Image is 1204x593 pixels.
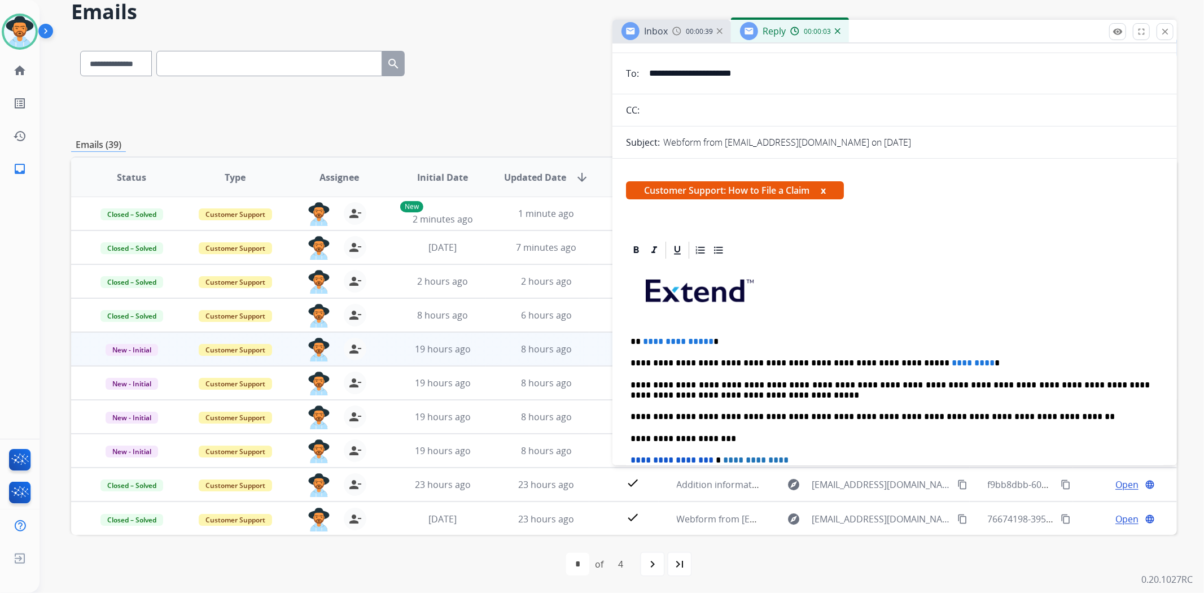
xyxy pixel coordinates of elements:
img: agent-avatar [308,473,330,497]
span: 8 hours ago [521,377,572,389]
span: Customer Support [199,208,272,220]
span: Customer Support [199,242,272,254]
span: Reply [763,25,786,37]
span: Type [225,171,246,184]
img: agent-avatar [308,236,330,260]
img: agent-avatar [308,338,330,361]
span: Assignee [319,171,359,184]
p: Webform from [EMAIL_ADDRESS][DOMAIN_NAME] on [DATE] [663,136,911,149]
span: Open [1115,512,1139,526]
span: New - Initial [106,344,158,356]
span: Closed – Solved [100,276,163,288]
span: Closed – Solved [100,514,163,526]
mat-icon: person_remove [348,410,362,424]
mat-icon: person_remove [348,512,362,526]
span: Customer Support [199,479,272,491]
span: 19 hours ago [415,343,471,355]
span: [EMAIL_ADDRESS][DOMAIN_NAME] [812,512,951,526]
span: [EMAIL_ADDRESS][DOMAIN_NAME] [812,478,951,491]
span: Initial Date [417,171,468,184]
mat-icon: language [1145,479,1155,490]
p: Emails (39) [71,138,126,152]
span: [DATE] [428,241,457,254]
div: of [595,557,603,571]
mat-icon: history [13,129,27,143]
span: 76674198-395b-4bf1-adf8-f8442b87ebae [988,513,1158,525]
mat-icon: home [13,64,27,77]
mat-icon: person_remove [348,241,362,254]
div: Ordered List [692,242,709,259]
span: 2 minutes ago [413,213,473,225]
mat-icon: search [387,57,400,71]
span: 23 hours ago [518,513,574,525]
p: To: [626,67,639,80]
span: Customer Support [199,446,272,457]
img: agent-avatar [308,304,330,328]
mat-icon: navigate_next [646,557,659,571]
h2: Emails [71,1,1177,23]
img: agent-avatar [308,202,330,226]
span: New - Initial [106,378,158,390]
span: 23 hours ago [518,478,574,491]
span: Customer Support: How to File a Claim [626,181,844,199]
span: Open [1115,478,1139,491]
span: 2 hours ago [521,275,572,287]
div: Bullet List [710,242,727,259]
mat-icon: person_remove [348,478,362,491]
span: Customer Support [199,412,272,424]
img: agent-avatar [308,439,330,463]
mat-icon: content_copy [957,479,967,490]
span: New - Initial [106,446,158,457]
mat-icon: person_remove [348,444,362,457]
div: Italic [646,242,663,259]
span: 23 hours ago [415,478,471,491]
mat-icon: content_copy [1061,479,1071,490]
div: 4 [609,553,632,575]
img: agent-avatar [308,372,330,395]
mat-icon: fullscreen [1136,27,1146,37]
span: Closed – Solved [100,242,163,254]
span: 8 hours ago [521,343,572,355]
mat-icon: person_remove [348,207,362,220]
p: New [400,201,423,212]
span: 2 hours ago [417,275,468,287]
div: Bold [628,242,645,259]
mat-icon: person_remove [348,274,362,288]
mat-icon: arrow_downward [575,171,589,184]
p: 0.20.1027RC [1141,573,1193,586]
mat-icon: person_remove [348,308,362,322]
div: Underline [669,242,686,259]
span: Closed – Solved [100,479,163,491]
span: Status [117,171,146,184]
span: 6 hours ago [521,309,572,321]
mat-icon: explore [787,478,800,491]
button: x [821,184,826,197]
span: 7 minutes ago [516,241,576,254]
span: Closed – Solved [100,310,163,322]
span: 19 hours ago [415,444,471,457]
span: 19 hours ago [415,411,471,423]
span: Inbox [644,25,668,37]
img: avatar [4,16,36,47]
span: Updated Date [504,171,566,184]
mat-icon: check [626,511,640,524]
mat-icon: content_copy [957,514,967,524]
mat-icon: remove_red_eye [1113,27,1123,37]
p: Subject: [626,136,660,149]
img: agent-avatar [308,270,330,294]
mat-icon: content_copy [1061,514,1071,524]
span: 8 hours ago [417,309,468,321]
img: agent-avatar [308,405,330,429]
span: Webform from [EMAIL_ADDRESS][DOMAIN_NAME] on [DATE] [677,513,932,525]
span: Customer Support [199,378,272,390]
mat-icon: last_page [673,557,686,571]
span: 00:00:39 [686,27,713,36]
span: Addition information. [677,478,768,491]
span: 8 hours ago [521,444,572,457]
mat-icon: inbox [13,162,27,176]
span: f9bb8dbb-60bb-4c10-90f7-c3bd07ce4b34 [988,478,1161,491]
mat-icon: check [626,476,640,490]
span: 1 minute ago [518,207,574,220]
mat-icon: close [1160,27,1170,37]
span: Closed – Solved [100,208,163,220]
